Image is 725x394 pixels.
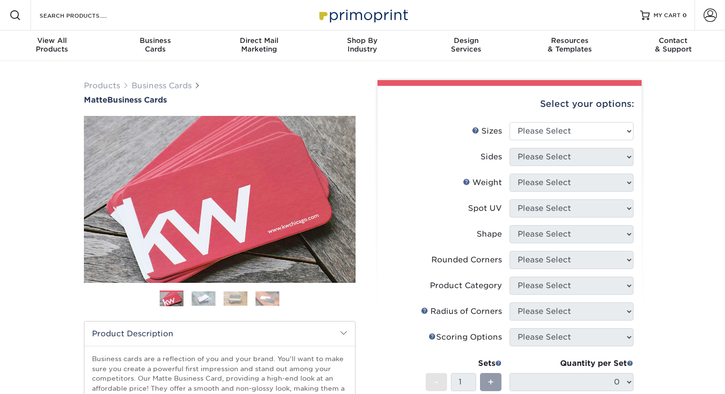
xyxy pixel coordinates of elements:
span: Resources [518,36,621,45]
img: Business Cards 02 [192,291,215,306]
a: Direct MailMarketing [207,31,311,61]
div: Quantity per Set [510,358,633,369]
div: Services [414,36,518,53]
img: Business Cards 03 [224,291,247,306]
img: Primoprint [315,5,410,25]
img: Business Cards 01 [160,287,184,311]
h1: Business Cards [84,95,356,104]
img: Business Cards 04 [255,291,279,306]
h2: Product Description [84,321,355,346]
div: Weight [463,177,502,188]
div: Spot UV [468,203,502,214]
span: Business [103,36,207,45]
div: Sides [480,151,502,163]
div: Rounded Corners [431,254,502,266]
span: + [488,375,494,389]
a: Products [84,81,120,90]
span: Design [414,36,518,45]
div: Select your options: [385,86,634,122]
span: Shop By [311,36,414,45]
div: Scoring Options [429,332,502,343]
span: Direct Mail [207,36,311,45]
span: MY CART [654,11,681,20]
div: & Templates [518,36,621,53]
a: Business Cards [132,81,192,90]
span: 0 [683,12,687,19]
img: Matte 01 [84,63,356,335]
a: Resources& Templates [518,31,621,61]
span: - [434,375,439,389]
a: BusinessCards [103,31,207,61]
div: Sizes [472,125,502,137]
a: Shop ByIndustry [311,31,414,61]
span: Contact [622,36,725,45]
div: Industry [311,36,414,53]
div: Marketing [207,36,311,53]
div: Radius of Corners [421,306,502,317]
div: & Support [622,36,725,53]
div: Sets [426,358,502,369]
a: MatteBusiness Cards [84,95,356,104]
input: SEARCH PRODUCTS..... [39,10,132,21]
span: Matte [84,95,107,104]
div: Product Category [430,280,502,291]
a: DesignServices [414,31,518,61]
div: Shape [477,228,502,240]
a: Contact& Support [622,31,725,61]
div: Cards [103,36,207,53]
